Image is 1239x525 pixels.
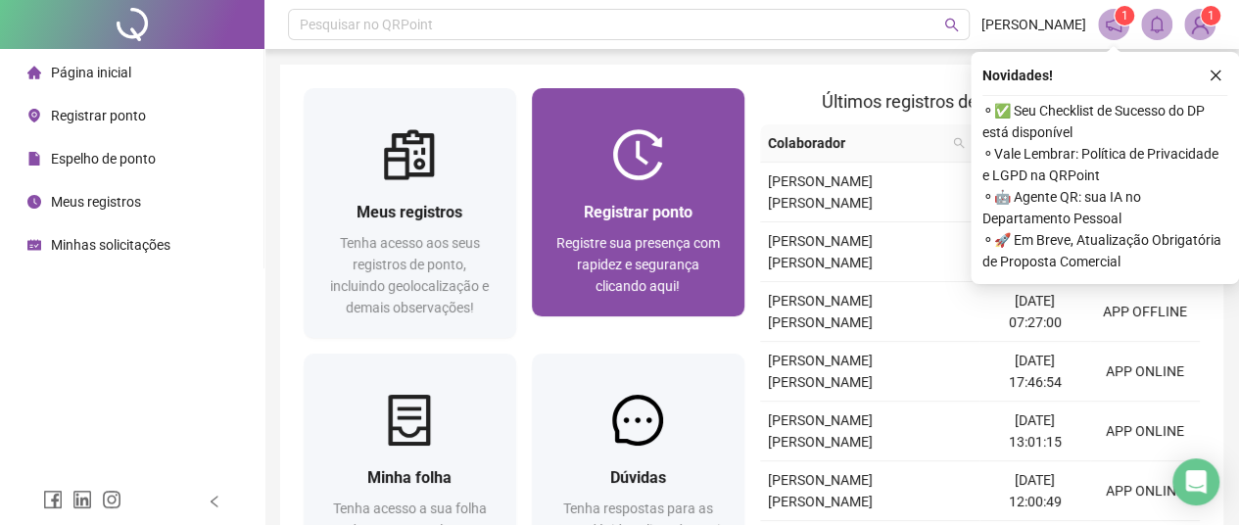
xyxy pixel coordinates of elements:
td: APP ONLINE [1090,402,1200,461]
img: 54745 [1185,10,1215,39]
span: ⚬ 🤖 Agente QR: sua IA no Departamento Pessoal [982,186,1227,229]
span: Colaborador [768,132,945,154]
span: Tenha acesso aos seus registros de ponto, incluindo geolocalização e demais observações! [330,235,489,315]
span: Registrar ponto [584,203,692,221]
span: bell [1148,16,1166,33]
span: Meus registros [51,194,141,210]
span: Registrar ponto [51,108,146,123]
span: [PERSON_NAME] [981,14,1086,35]
span: notification [1105,16,1122,33]
span: Meus registros [357,203,462,221]
span: linkedin [72,490,92,509]
span: Novidades ! [982,65,1053,86]
span: Página inicial [51,65,131,80]
td: APP OFFLINE [1090,282,1200,342]
td: [DATE] 13:01:15 [979,402,1089,461]
span: Últimos registros de ponto sincronizados [822,91,1138,112]
span: close [1209,69,1222,82]
span: environment [27,109,41,122]
span: file [27,152,41,166]
span: search [949,128,969,158]
span: Minhas solicitações [51,237,170,253]
span: search [944,18,959,32]
span: search [953,137,965,149]
span: home [27,66,41,79]
a: Meus registrosTenha acesso aos seus registros de ponto, incluindo geolocalização e demais observa... [304,88,516,338]
span: 1 [1121,9,1128,23]
span: [PERSON_NAME] [PERSON_NAME] [768,233,873,270]
span: 1 [1208,9,1215,23]
td: APP ONLINE [1090,342,1200,402]
span: ⚬ Vale Lembrar: Política de Privacidade e LGPD na QRPoint [982,143,1227,186]
span: [PERSON_NAME] [PERSON_NAME] [768,353,873,390]
span: Registre sua presença com rapidez e segurança clicando aqui! [556,235,720,294]
span: facebook [43,490,63,509]
span: [PERSON_NAME] [PERSON_NAME] [768,472,873,509]
span: [PERSON_NAME] [PERSON_NAME] [768,173,873,211]
span: clock-circle [27,195,41,209]
td: [DATE] 07:27:00 [979,282,1089,342]
span: ⚬ ✅ Seu Checklist de Sucesso do DP está disponível [982,100,1227,143]
span: instagram [102,490,121,509]
sup: 1 [1115,6,1134,25]
span: [PERSON_NAME] [PERSON_NAME] [768,412,873,450]
sup: Atualize o seu contato no menu Meus Dados [1201,6,1220,25]
td: [DATE] 12:00:49 [979,461,1089,521]
div: Open Intercom Messenger [1172,458,1219,505]
span: ⚬ 🚀 Em Breve, Atualização Obrigatória de Proposta Comercial [982,229,1227,272]
span: Minha folha [367,468,452,487]
span: Dúvidas [610,468,666,487]
span: left [208,495,221,508]
td: [DATE] 17:46:54 [979,342,1089,402]
a: Registrar pontoRegistre sua presença com rapidez e segurança clicando aqui! [532,88,744,316]
span: schedule [27,238,41,252]
span: [PERSON_NAME] [PERSON_NAME] [768,293,873,330]
span: Espelho de ponto [51,151,156,167]
td: APP ONLINE [1090,461,1200,521]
